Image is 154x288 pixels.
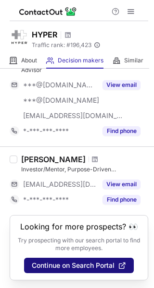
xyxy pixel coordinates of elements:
button: Reveal Button [103,126,141,136]
header: Looking for more prospects? 👀 [20,222,138,231]
h1: HYPER [32,29,57,40]
button: Reveal Button [103,80,141,90]
span: [EMAIL_ADDRESS][DOMAIN_NAME] [23,180,97,189]
button: Reveal Button [103,195,141,204]
div: Advisor [21,66,148,74]
span: Traffic rank: # 196,423 [32,42,91,48]
span: [EMAIL_ADDRESS][DOMAIN_NAME] [23,111,123,120]
div: [PERSON_NAME] [21,155,86,164]
div: Investor/Mentor, Purpose-Driven Innovator/Founder/Entrepreneur, Creator/Executive Producer [21,165,148,174]
img: ContactOut v5.3.10 [19,6,77,17]
span: Decision makers [58,57,103,64]
span: ***@[DOMAIN_NAME] [23,96,99,105]
p: Try prospecting with our search portal to find more employees. [17,237,141,252]
img: dd703a64e2a8067afcb552393dbe729c [10,27,29,47]
span: ***@[DOMAIN_NAME] [23,81,97,89]
span: Continue on Search Portal [32,262,115,269]
button: Reveal Button [103,180,141,189]
span: Similar [124,57,143,64]
span: About [21,57,37,64]
button: Continue on Search Portal [24,258,134,273]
